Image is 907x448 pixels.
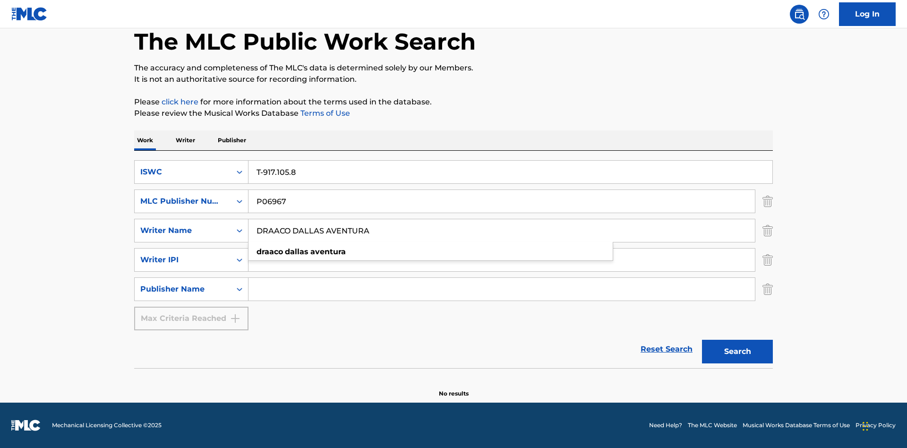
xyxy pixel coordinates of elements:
[134,62,773,74] p: The accuracy and completeness of The MLC's data is determined solely by our Members.
[134,96,773,108] p: Please for more information about the terms used in the database.
[134,74,773,85] p: It is not an authoritative source for recording information.
[818,9,830,20] img: help
[140,284,225,295] div: Publisher Name
[856,421,896,430] a: Privacy Policy
[285,247,308,256] strong: dallas
[863,412,868,440] div: Drag
[11,420,41,431] img: logo
[860,403,907,448] iframe: Chat Widget
[794,9,805,20] img: search
[814,5,833,24] div: Help
[649,421,682,430] a: Need Help?
[762,219,773,242] img: Delete Criterion
[134,160,773,368] form: Search Form
[839,2,896,26] a: Log In
[762,190,773,213] img: Delete Criterion
[134,27,476,56] h1: The MLC Public Work Search
[140,196,225,207] div: MLC Publisher Number
[257,247,283,256] strong: draaco
[762,248,773,272] img: Delete Criterion
[299,109,350,118] a: Terms of Use
[762,277,773,301] img: Delete Criterion
[636,339,697,360] a: Reset Search
[310,247,346,256] strong: aventura
[215,130,249,150] p: Publisher
[11,7,48,21] img: MLC Logo
[134,130,156,150] p: Work
[162,97,198,106] a: click here
[743,421,850,430] a: Musical Works Database Terms of Use
[790,5,809,24] a: Public Search
[439,378,469,398] p: No results
[52,421,162,430] span: Mechanical Licensing Collective © 2025
[140,225,225,236] div: Writer Name
[134,108,773,119] p: Please review the Musical Works Database
[140,254,225,266] div: Writer IPI
[702,340,773,363] button: Search
[173,130,198,150] p: Writer
[688,421,737,430] a: The MLC Website
[140,166,225,178] div: ISWC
